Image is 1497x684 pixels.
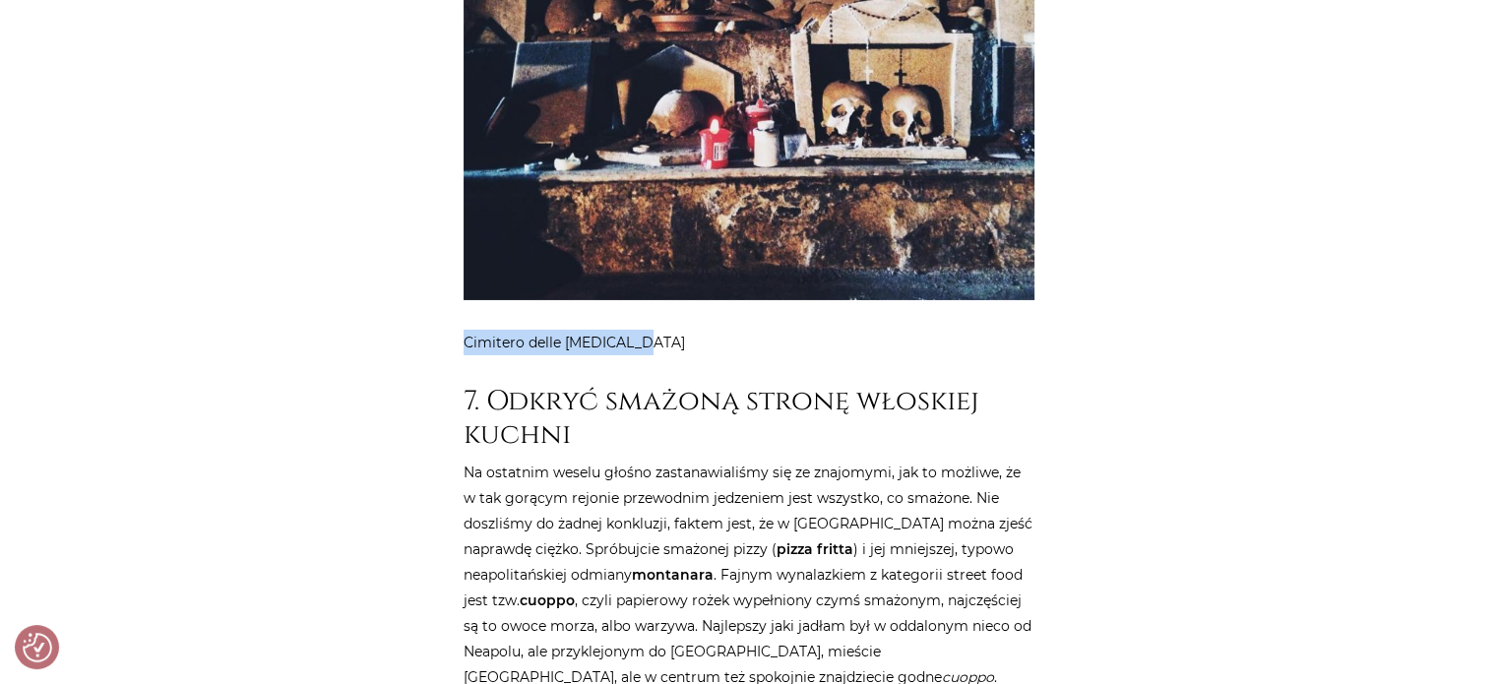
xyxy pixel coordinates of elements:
img: Revisit consent button [23,633,52,662]
strong: cuoppo [520,591,575,609]
strong: pizza fritta [777,540,853,558]
h2: 7. Odkryć smażoną stronę włoskiej kuchni [464,385,1034,451]
p: Cimitero delle [MEDICAL_DATA] [464,330,1034,355]
strong: montanara [632,566,714,584]
button: Preferencje co do zgód [23,633,52,662]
